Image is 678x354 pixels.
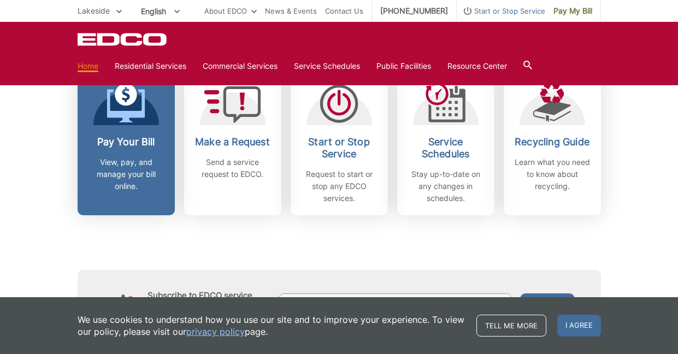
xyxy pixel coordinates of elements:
a: Public Facilities [376,60,431,72]
a: Residential Services [115,60,186,72]
a: Home [78,60,98,72]
span: Pay My Bill [553,5,592,17]
a: Service Schedules [294,60,360,72]
h2: Make a Request [192,136,273,148]
h2: Service Schedules [405,136,486,160]
span: English [133,2,188,20]
h2: Pay Your Bill [86,136,167,148]
a: EDCD logo. Return to the homepage. [78,33,168,46]
a: Pay Your Bill View, pay, and manage your bill online. [78,70,175,215]
span: Lakeside [78,6,110,15]
a: News & Events [265,5,317,17]
a: privacy policy [186,326,245,338]
a: Contact Us [325,5,363,17]
span: I agree [557,315,601,337]
p: Request to start or stop any EDCO services. [299,168,380,204]
a: Recycling Guide Learn what you need to know about recycling. [504,70,601,215]
p: Learn what you need to know about recycling. [512,156,593,192]
h2: Start or Stop Service [299,136,380,160]
p: Stay up-to-date on any changes in schedules. [405,168,486,204]
p: View, pay, and manage your bill online. [86,156,167,192]
h2: Recycling Guide [512,136,593,148]
p: Send a service request to EDCO. [192,156,273,180]
a: Service Schedules Stay up-to-date on any changes in schedules. [397,70,494,215]
a: Make a Request Send a service request to EDCO. [184,70,281,215]
a: Tell me more [476,315,546,337]
p: We use cookies to understand how you use our site and to improve your experience. To view our pol... [78,314,465,338]
input: Enter your email address... [279,293,512,317]
button: Submit [520,293,575,317]
a: Commercial Services [203,60,278,72]
a: Resource Center [447,60,507,72]
h4: Subscribe to EDCO service alerts, upcoming events & environmental news: [148,291,268,320]
a: About EDCO [204,5,257,17]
